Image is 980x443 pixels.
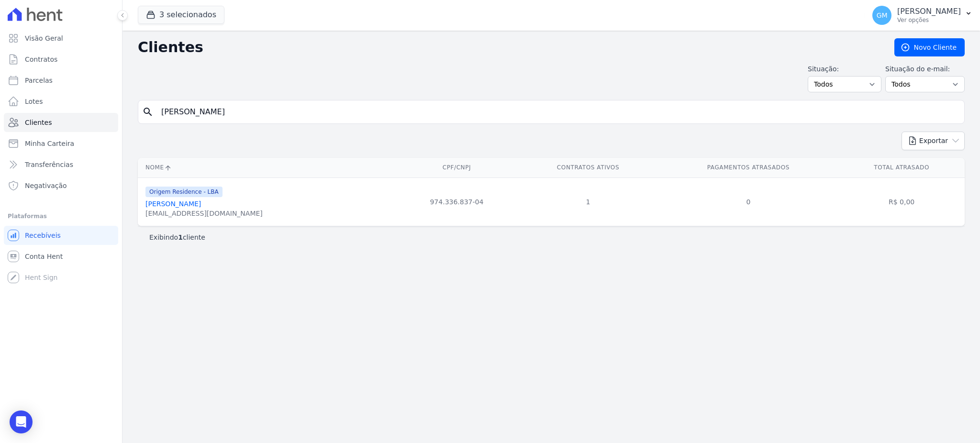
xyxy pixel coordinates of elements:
a: Recebíveis [4,226,118,245]
button: GM [PERSON_NAME] Ver opções [865,2,980,29]
a: Negativação [4,176,118,195]
td: 1 [518,177,658,226]
a: Minha Carteira [4,134,118,153]
span: Transferências [25,160,73,169]
a: Lotes [4,92,118,111]
div: [EMAIL_ADDRESS][DOMAIN_NAME] [145,209,263,218]
span: GM [877,12,888,19]
p: [PERSON_NAME] [897,7,961,16]
div: Open Intercom Messenger [10,410,33,433]
th: CPF/CNPJ [395,158,518,177]
a: Parcelas [4,71,118,90]
span: Origem Residence - LBA [145,187,223,197]
p: Ver opções [897,16,961,24]
span: Parcelas [25,76,53,85]
div: Plataformas [8,210,114,222]
label: Situação do e-mail: [885,64,965,74]
td: 0 [658,177,838,226]
input: Buscar por nome, CPF ou e-mail [156,102,960,122]
a: Contratos [4,50,118,69]
th: Total Atrasado [838,158,965,177]
a: Transferências [4,155,118,174]
a: Visão Geral [4,29,118,48]
h2: Clientes [138,39,879,56]
th: Nome [138,158,395,177]
span: Visão Geral [25,33,63,43]
p: Exibindo cliente [149,233,205,242]
a: [PERSON_NAME] [145,200,201,208]
span: Recebíveis [25,231,61,240]
a: Conta Hent [4,247,118,266]
th: Pagamentos Atrasados [658,158,838,177]
a: Clientes [4,113,118,132]
span: Lotes [25,97,43,106]
span: Conta Hent [25,252,63,261]
i: search [142,106,154,118]
label: Situação: [808,64,881,74]
td: 974.336.837-04 [395,177,518,226]
span: Clientes [25,118,52,127]
b: 1 [178,233,183,241]
th: Contratos Ativos [518,158,658,177]
span: Contratos [25,55,57,64]
a: Novo Cliente [894,38,965,56]
button: 3 selecionados [138,6,224,24]
span: Negativação [25,181,67,190]
button: Exportar [902,132,965,150]
span: Minha Carteira [25,139,74,148]
td: R$ 0,00 [838,177,965,226]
